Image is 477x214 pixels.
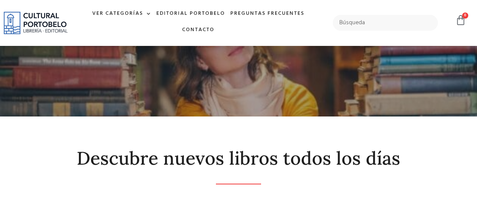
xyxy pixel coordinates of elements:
a: 0 [455,15,466,26]
span: 0 [462,13,468,19]
a: Contacto [179,22,217,38]
a: Preguntas frecuentes [228,6,307,22]
h2: Descubre nuevos libros todos los días [14,148,463,168]
a: Editorial Portobelo [154,6,228,22]
a: Ver Categorías [90,6,154,22]
input: Búsqueda [333,15,438,31]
